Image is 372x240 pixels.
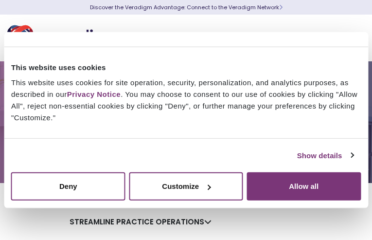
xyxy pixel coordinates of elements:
[11,61,361,73] div: This website uses cookies
[7,22,124,54] img: Veradigm logo
[70,217,212,227] a: Streamline Practice Operations
[11,77,361,124] div: This website uses cookies for site operation, security, personalization, and analytics purposes, ...
[11,172,125,201] button: Deny
[67,90,121,98] a: Privacy Notice
[90,3,283,11] a: Discover the Veradigm Advantage: Connect to the Veradigm NetworkLearn More
[279,3,283,11] span: Learn More
[129,172,243,201] button: Customize
[297,149,354,161] a: Show details
[343,25,357,51] button: Toggle Navigation Menu
[247,172,361,201] button: Allow all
